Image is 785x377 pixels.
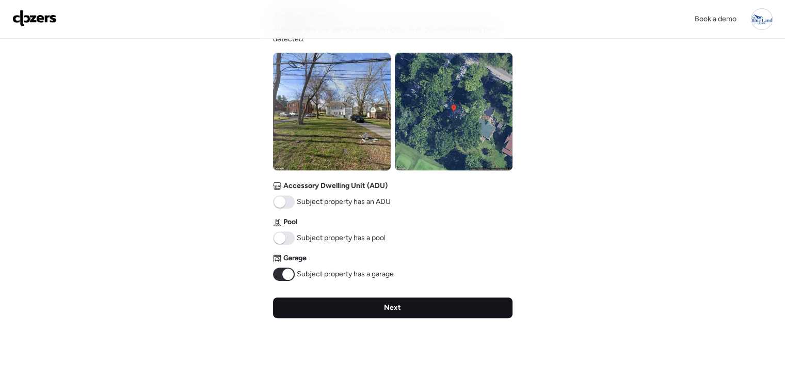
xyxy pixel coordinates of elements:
span: Garage [283,253,307,263]
span: Subject property has an ADU [297,197,391,207]
span: Pool [283,217,297,227]
span: Subject property has a garage [297,269,394,279]
img: Logo [12,10,57,26]
span: Subject property has a pool [297,233,386,243]
span: Book a demo [695,14,736,23]
span: Next [384,303,401,313]
span: Accessory Dwelling Unit (ADU) [283,181,388,191]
